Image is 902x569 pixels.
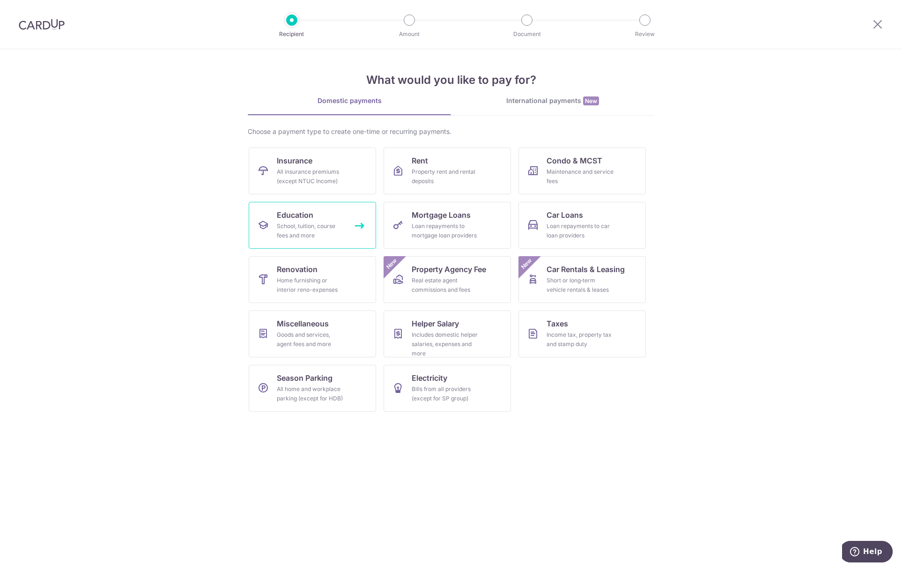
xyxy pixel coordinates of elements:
[277,318,329,329] span: Miscellaneous
[547,330,614,349] div: Income tax, property tax and stamp duty
[492,30,562,39] p: Document
[277,167,344,186] div: All insurance premiums (except NTUC Income)
[412,330,479,358] div: Includes domestic helper salaries, expenses and more
[257,30,326,39] p: Recipient
[249,310,376,357] a: MiscellaneousGoods and services, agent fees and more
[412,155,428,166] span: Rent
[277,155,312,166] span: Insurance
[248,96,451,105] div: Domestic payments
[451,96,654,106] div: International payments
[519,256,534,272] span: New
[518,202,646,249] a: Car LoansLoan repayments to car loan providers
[583,96,599,105] span: New
[375,30,444,39] p: Amount
[547,155,602,166] span: Condo & MCST
[277,222,344,240] div: School, tuition, course fees and more
[277,264,318,275] span: Renovation
[19,19,65,30] img: CardUp
[21,7,40,15] span: Help
[277,372,333,384] span: Season Parking
[518,310,646,357] a: TaxesIncome tax, property tax and stamp duty
[547,318,568,329] span: Taxes
[412,264,486,275] span: Property Agency Fee
[384,365,511,412] a: ElectricityBills from all providers (except for SP group)
[277,384,344,403] div: All home and workplace parking (except for HDB)
[249,256,376,303] a: RenovationHome furnishing or interior reno-expenses
[248,72,654,89] h4: What would you like to pay for?
[547,276,614,295] div: Short or long‑term vehicle rentals & leases
[249,202,376,249] a: EducationSchool, tuition, course fees and more
[249,365,376,412] a: Season ParkingAll home and workplace parking (except for HDB)
[412,167,479,186] div: Property rent and rental deposits
[384,256,511,303] a: Property Agency FeeReal estate agent commissions and feesNew
[412,372,447,384] span: Electricity
[277,209,313,221] span: Education
[412,384,479,403] div: Bills from all providers (except for SP group)
[547,167,614,186] div: Maintenance and service fees
[384,310,511,357] a: Helper SalaryIncludes domestic helper salaries, expenses and more
[547,222,614,240] div: Loan repayments to car loan providers
[412,276,479,295] div: Real estate agent commissions and fees
[412,209,471,221] span: Mortgage Loans
[277,330,344,349] div: Goods and services, agent fees and more
[610,30,680,39] p: Review
[518,148,646,194] a: Condo & MCSTMaintenance and service fees
[249,148,376,194] a: InsuranceAll insurance premiums (except NTUC Income)
[248,127,654,136] div: Choose a payment type to create one-time or recurring payments.
[412,222,479,240] div: Loan repayments to mortgage loan providers
[547,264,625,275] span: Car Rentals & Leasing
[518,256,646,303] a: Car Rentals & LeasingShort or long‑term vehicle rentals & leasesNew
[384,256,399,272] span: New
[547,209,583,221] span: Car Loans
[412,318,459,329] span: Helper Salary
[842,541,893,564] iframe: Opens a widget where you can find more information
[277,276,344,295] div: Home furnishing or interior reno-expenses
[384,148,511,194] a: RentProperty rent and rental deposits
[384,202,511,249] a: Mortgage LoansLoan repayments to mortgage loan providers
